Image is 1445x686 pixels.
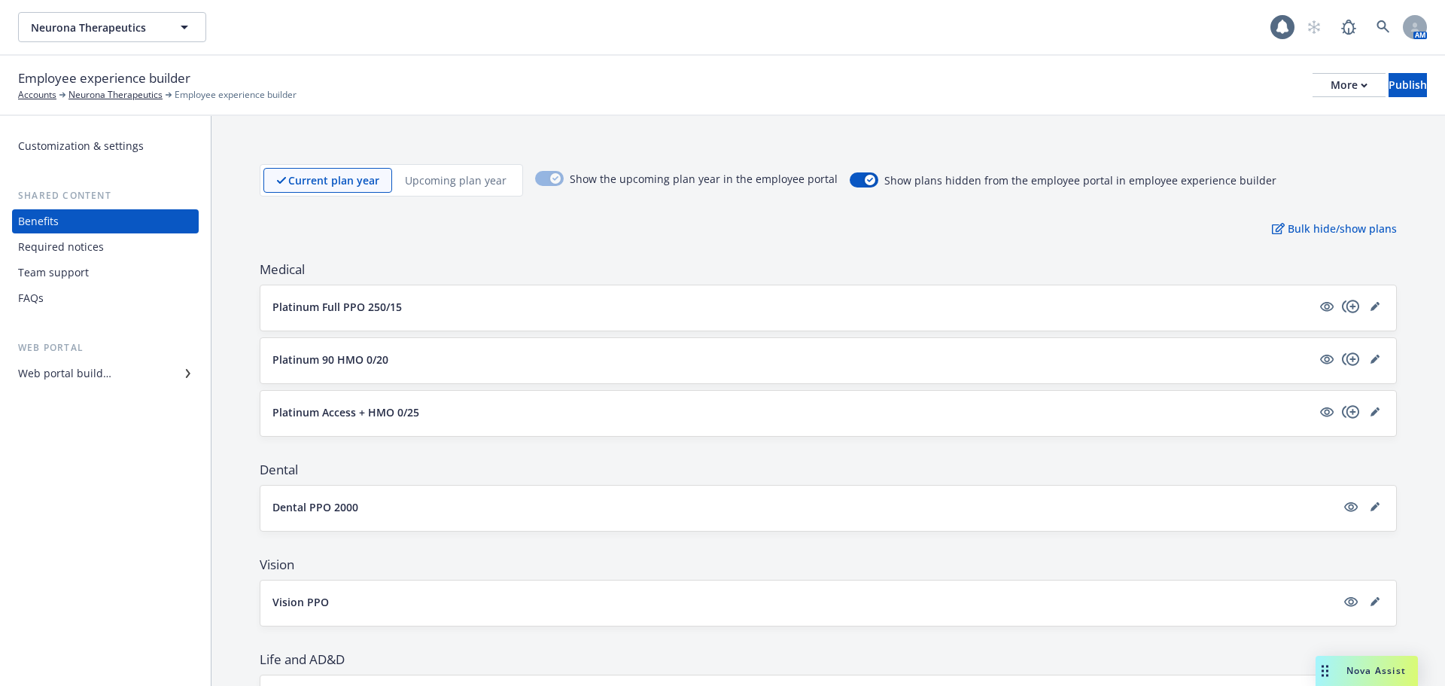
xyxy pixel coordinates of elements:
[272,594,329,610] p: Vision PPO
[288,172,379,188] p: Current plan year
[18,261,89,285] div: Team support
[1389,74,1427,96] div: Publish
[175,88,297,102] span: Employee experience builder
[1334,12,1364,42] a: Report a Bug
[1342,297,1360,316] a: copyPlus
[18,88,56,102] a: Accounts
[1366,403,1384,421] a: editPencil
[12,188,199,203] div: Shared content
[1313,73,1386,97] button: More
[31,20,161,35] span: Neurona Therapeutics
[12,340,199,355] div: Web portal
[18,134,144,158] div: Customization & settings
[18,361,111,386] div: Web portal builder
[68,88,163,102] a: Neurona Therapeutics
[1318,297,1336,316] a: visible
[1316,656,1418,686] button: Nova Assist
[1346,664,1406,677] span: Nova Assist
[405,172,507,188] p: Upcoming plan year
[18,286,44,310] div: FAQs
[1389,73,1427,97] button: Publish
[18,235,104,259] div: Required notices
[260,461,1397,479] span: Dental
[272,404,1312,420] button: Platinum Access + HMO 0/25
[18,12,206,42] button: Neurona Therapeutics
[1342,350,1360,368] a: copyPlus
[1366,498,1384,516] a: editPencil
[272,352,1312,367] button: Platinum 90 HMO 0/20
[1318,350,1336,368] a: visible
[1316,656,1334,686] div: Drag to move
[570,171,838,190] span: Show the upcoming plan year in the employee portal
[884,172,1276,188] span: Show plans hidden from the employee portal in employee experience builder
[272,299,1312,315] button: Platinum Full PPO 250/15
[18,209,59,233] div: Benefits
[1366,593,1384,611] a: editPencil
[12,134,199,158] a: Customization & settings
[272,299,402,315] p: Platinum Full PPO 250/15
[12,209,199,233] a: Benefits
[1366,297,1384,316] a: editPencil
[12,361,199,386] a: Web portal builder
[272,352,388,367] p: Platinum 90 HMO 0/20
[12,261,199,285] a: Team support
[12,286,199,310] a: FAQs
[1342,498,1360,516] a: visible
[1331,74,1367,96] div: More
[1318,403,1336,421] a: visible
[12,235,199,259] a: Required notices
[272,499,358,515] p: Dental PPO 2000
[18,69,190,88] span: Employee experience builder
[272,594,1336,610] button: Vision PPO
[260,651,1397,669] span: Life and AD&D
[260,261,1397,279] span: Medical
[1272,221,1397,236] p: Bulk hide/show plans
[1342,593,1360,611] a: visible
[1368,12,1398,42] a: Search
[272,499,1336,515] button: Dental PPO 2000
[1299,12,1329,42] a: Start snowing
[260,556,1397,574] span: Vision
[272,404,419,420] p: Platinum Access + HMO 0/25
[1366,350,1384,368] a: editPencil
[1342,403,1360,421] a: copyPlus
